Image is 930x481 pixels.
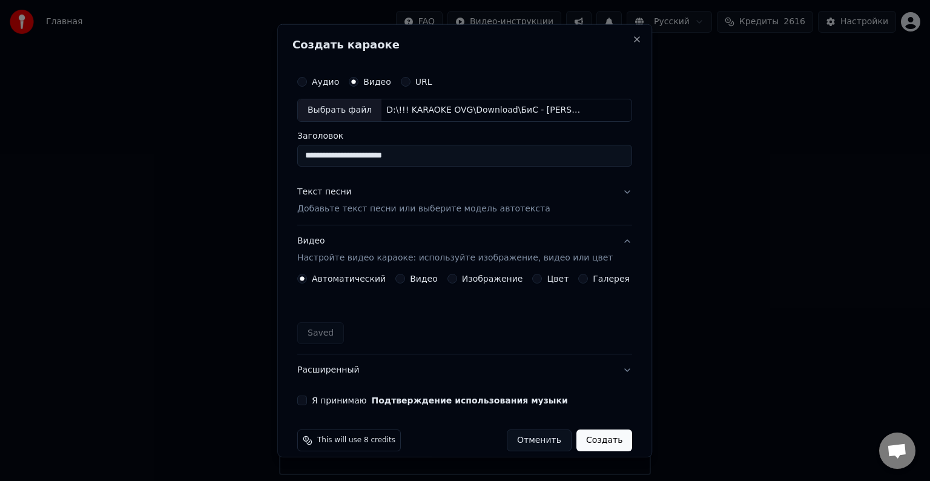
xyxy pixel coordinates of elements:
button: Текст песниДобавьте текст песни или выберите модель автотекста [297,176,632,225]
label: Заголовок [297,131,632,140]
span: This will use 8 credits [317,436,395,445]
h2: Создать караоке [292,39,637,50]
button: Расширенный [297,354,632,386]
label: Автоматический [312,274,386,283]
button: ВидеоНастройте видео караоке: используйте изображение, видео или цвет [297,225,632,274]
div: Текст песни [297,186,352,198]
label: Изображение [462,274,523,283]
label: Видео [410,274,438,283]
div: D:\!!! KARAOKE OVG\Download\БиС - [PERSON_NAME] возьми телефон\БиС - [PERSON_NAME] возьми телефон... [381,104,587,116]
label: Видео [363,78,391,86]
p: Настройте видео караоке: используйте изображение, видео или цвет [297,252,613,264]
label: Я принимаю [312,396,568,405]
label: URL [415,78,432,86]
div: ВидеоНастройте видео караоке: используйте изображение, видео или цвет [297,274,632,354]
button: Я принимаю [372,396,568,405]
div: Видео [297,235,613,264]
label: Галерея [593,274,630,283]
button: Отменить [507,430,572,451]
label: Аудио [312,78,339,86]
button: Создать [576,430,632,451]
label: Цвет [547,274,569,283]
p: Добавьте текст песни или выберите модель автотекста [297,203,550,215]
div: Выбрать файл [298,99,381,121]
